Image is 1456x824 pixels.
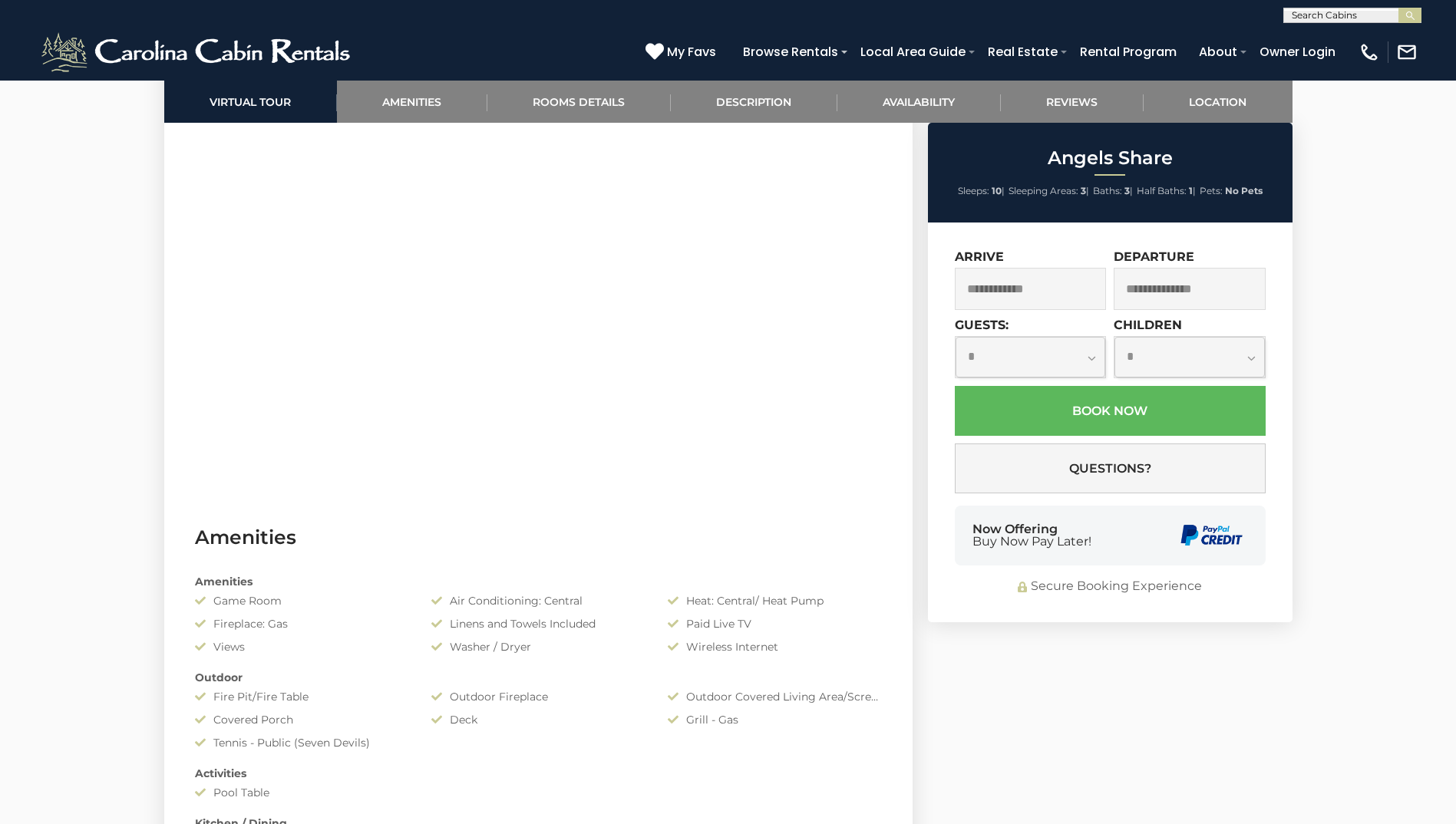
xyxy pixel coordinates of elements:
div: Linens and Towels Included [420,616,656,631]
strong: 1 [1189,185,1193,196]
li: | [1009,181,1089,201]
span: Half Baths: [1137,185,1187,196]
span: Sleeping Areas: [1009,185,1078,196]
img: phone-regular-white.png [1359,41,1380,63]
span: My Favs [667,42,716,61]
div: Secure Booking Experience [955,578,1266,595]
div: Tennis - Public (Seven Devils) [183,735,420,750]
img: White-1-2.png [38,29,357,75]
div: Amenities [183,574,893,589]
li: | [1137,181,1196,201]
strong: 3 [1081,185,1086,196]
h3: Amenities [195,524,882,551]
a: Amenities [337,81,487,123]
div: Covered Porch [183,712,420,727]
div: Grill - Gas [656,712,893,727]
span: Pets: [1200,185,1223,196]
div: Paid Live TV [656,616,893,631]
a: Local Area Guide [853,38,973,65]
div: Outdoor Fireplace [420,689,656,704]
label: Arrive [955,249,1004,264]
div: Wireless Internet [656,639,893,654]
div: Heat: Central/ Heat Pump [656,593,893,608]
img: mail-regular-white.png [1396,41,1418,63]
div: Fireplace: Gas [183,616,420,631]
a: Owner Login [1252,38,1343,65]
label: Guests: [955,318,1009,332]
a: Location [1144,81,1293,123]
span: Baths: [1093,185,1122,196]
button: Book Now [955,386,1266,436]
div: Now Offering [972,523,1091,548]
button: Questions? [955,443,1266,493]
strong: No Pets [1225,185,1263,196]
div: Views [183,639,420,654]
a: Availability [837,81,1001,123]
li: | [958,181,1005,201]
a: Virtual Tour [164,81,337,123]
strong: 10 [992,185,1002,196]
label: Children [1114,318,1182,332]
a: Description [671,81,837,123]
div: Washer / Dryer [420,639,656,654]
div: Game Room [183,593,420,608]
div: Air Conditioning: Central [420,593,656,608]
span: Sleeps: [958,185,989,196]
div: Outdoor [183,670,893,685]
a: About [1191,38,1245,65]
a: Rental Program [1072,38,1184,65]
strong: 3 [1124,185,1130,196]
a: My Favs [645,42,720,62]
a: Reviews [1001,81,1144,123]
label: Departure [1114,249,1194,264]
div: Fire Pit/Fire Table [183,689,420,704]
a: Rooms Details [487,81,671,123]
a: Browse Rentals [735,38,846,65]
li: | [1093,181,1133,201]
div: Activities [183,766,893,781]
div: Pool Table [183,785,420,800]
div: Outdoor Covered Living Area/Screened Porch [656,689,893,704]
span: Buy Now Pay Later! [972,536,1091,548]
div: Deck [420,712,656,727]
a: Real Estate [980,38,1065,65]
h2: Angels Share [932,148,1289,168]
